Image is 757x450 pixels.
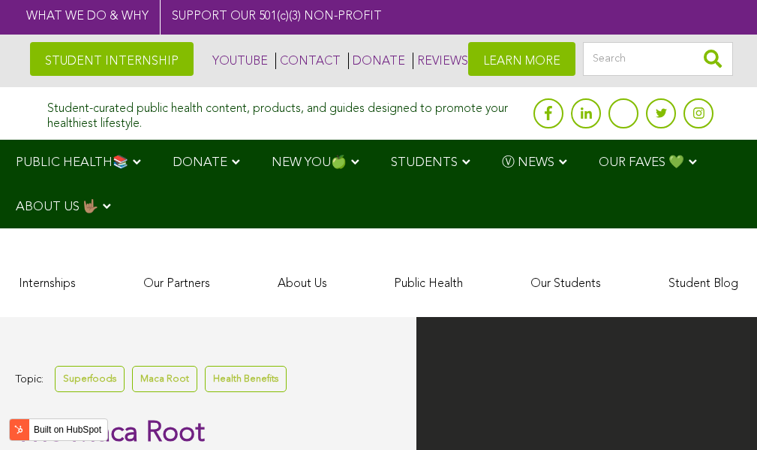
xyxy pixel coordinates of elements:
span: NEW YOU🍏 [272,156,347,169]
span: DONATE [173,156,227,169]
a: REVIEWS [413,53,468,69]
span: OUR FAVES 💚 [599,156,684,169]
button: Built on HubSpot [9,418,108,441]
span: ABOUT US 🤟🏽 [16,201,98,213]
a: Maca Root [132,366,197,392]
span: PUBLIC HEALTH📚 [16,156,128,169]
input: Search [583,42,733,76]
a: CONTACT [275,53,341,69]
img: HubSpot sprocket logo [10,421,28,439]
a: Superfoods [55,366,125,392]
span: Topic: [15,370,44,390]
span: STUDENTS [391,156,458,169]
a: STUDENT INTERNSHIP [30,42,194,76]
iframe: Chat Widget [682,378,757,450]
a: YOUTUBE [209,53,268,69]
a: DONATE [348,53,405,69]
a: LEARN MORE [468,42,575,76]
a: Health Benefits [205,366,287,392]
label: Built on HubSpot [28,420,107,439]
span: Ⓥ NEWS [502,156,554,169]
div: Student-curated public health content, products, and guides designed to promote your healthiest l... [47,95,526,131]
